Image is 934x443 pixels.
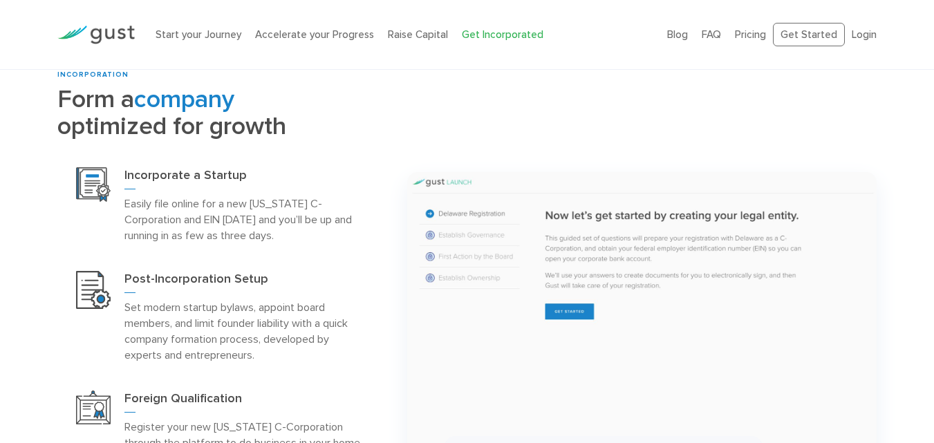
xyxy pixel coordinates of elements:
p: Set modern startup bylaws, appoint board members, and limit founder liability with a quick compan... [124,299,368,363]
img: Gust Logo [57,26,135,44]
img: Foreign Qualification [76,390,111,424]
h3: Post-Incorporation Setup [124,271,368,293]
h3: Incorporate a Startup [124,167,368,189]
span: company [134,84,234,114]
a: Pricing [735,28,766,41]
p: Easily file online for a new [US_STATE] C-Corporation and EIN [DATE] and you’ll be up and running... [124,196,368,243]
div: INCORPORATION [57,70,387,80]
img: Post Incorporation Setup [76,271,111,308]
a: Login [852,28,877,41]
h3: Foreign Qualification [124,390,368,413]
a: FAQ [702,28,721,41]
h2: Form a optimized for growth [57,86,387,140]
a: Accelerate your Progress [255,28,374,41]
a: Blog [667,28,688,41]
a: Start your Journey [156,28,241,41]
a: Get Incorporated [462,28,543,41]
a: Raise Capital [388,28,448,41]
img: Incorporation Icon [76,167,111,202]
a: Get Started [773,23,845,47]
